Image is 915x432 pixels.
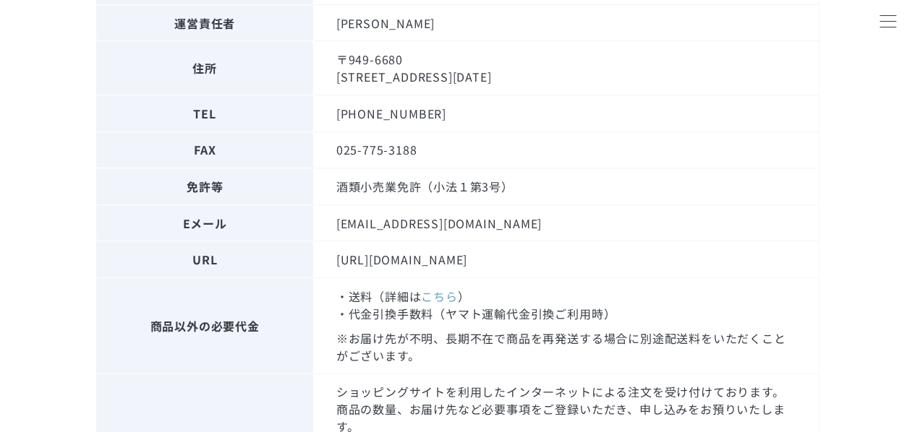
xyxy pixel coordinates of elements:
a: こちら [421,288,457,305]
th: 商品以外の必要代金 [96,277,313,373]
p: ※お届け先が不明、長期不在で商品を再発送する場合に別途配送料をいただくことがございます。 [336,329,796,364]
th: FAX [96,131,313,168]
th: 運営責任者 [96,4,313,41]
td: 025-775-3188 [313,131,819,168]
th: URL [96,241,313,278]
li: ・代金引換手数料（ヤマト運輸代金引換ご利用時） [336,305,796,322]
li: ・送料（詳細は ） [336,288,796,305]
td: 酒類小売業免許（小法１第3号） [313,168,819,205]
th: 免許等 [96,168,313,205]
td: [EMAIL_ADDRESS][DOMAIN_NAME] [313,204,819,241]
td: [PHONE_NUMBER] [313,95,819,131]
th: Eメール [96,204,313,241]
th: TEL [96,95,313,131]
td: 〒949-6680 [STREET_ADDRESS][DATE] [313,41,819,95]
th: 住所 [96,41,313,95]
td: [URL][DOMAIN_NAME] [313,241,819,278]
td: [PERSON_NAME] [313,4,819,41]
